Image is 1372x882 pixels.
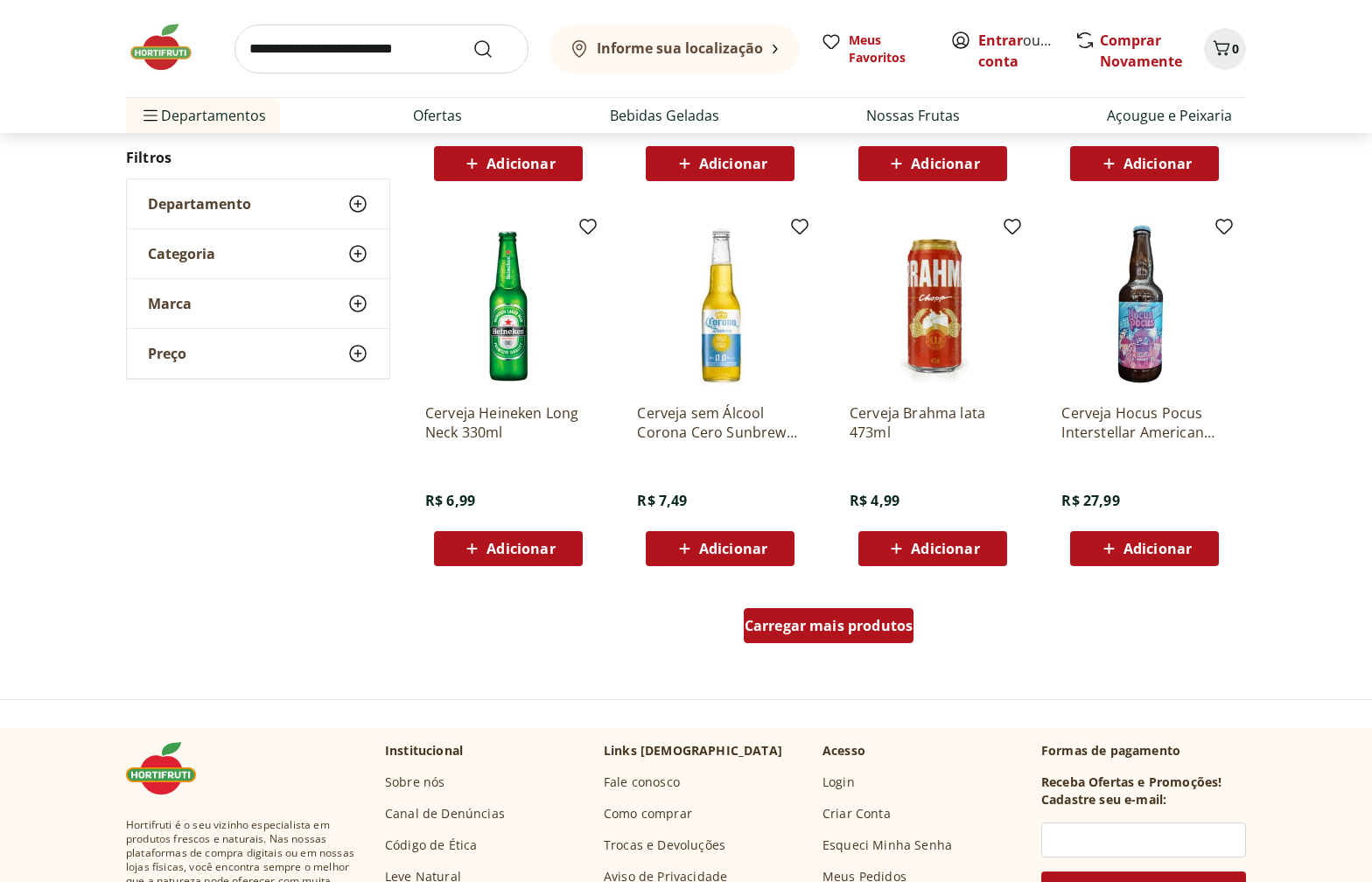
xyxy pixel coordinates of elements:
[1123,542,1192,556] span: Adicionar
[140,94,266,136] span: Departamentos
[604,805,692,822] a: Como comprar
[911,542,979,556] span: Adicionar
[425,491,475,510] span: R$ 6,99
[744,608,914,650] a: Carregar mais produtos
[1070,146,1219,181] button: Adicionar
[1100,31,1182,71] a: Comprar Novamente
[1232,40,1239,57] span: 0
[1041,791,1166,808] h3: Cadastre seu e-mail:
[822,742,865,759] p: Acesso
[148,345,186,362] span: Preço
[549,24,800,73] button: Informe sua localização
[849,31,929,66] span: Meus Favoritos
[126,742,213,794] img: Hortifruti
[911,157,979,171] span: Adicionar
[1041,773,1221,791] h3: Receba Ofertas e Promoções!
[434,146,583,181] button: Adicionar
[646,146,794,181] button: Adicionar
[148,245,215,262] span: Categoria
[858,531,1007,566] button: Adicionar
[699,542,767,556] span: Adicionar
[140,94,161,136] button: Menu
[637,491,687,510] span: R$ 7,49
[745,619,913,633] span: Carregar mais produtos
[1070,531,1219,566] button: Adicionar
[604,742,782,759] p: Links [DEMOGRAPHIC_DATA]
[385,805,505,822] a: Canal de Denúncias
[472,38,514,59] button: Submit Search
[637,403,803,442] a: Cerveja sem Álcool Corona Cero Sunbrew Long Neck 330ml
[637,223,803,389] img: Cerveja sem Álcool Corona Cero Sunbrew Long Neck 330ml
[127,279,389,328] button: Marca
[486,157,555,171] span: Adicionar
[1061,223,1228,389] img: Cerveja Hocus Pocus Interstellar American Ipa 500ml
[1041,742,1246,759] p: Formas de pagamento
[127,179,389,228] button: Departamento
[850,403,1016,442] a: Cerveja Brahma lata 473ml
[1204,28,1246,70] button: Carrinho
[858,146,1007,181] button: Adicionar
[127,329,389,378] button: Preço
[850,223,1016,389] img: Cerveja Brahma lata 473ml
[610,105,719,126] a: Bebidas Geladas
[413,105,462,126] a: Ofertas
[425,403,591,442] a: Cerveja Heineken Long Neck 330ml
[1061,403,1228,442] a: Cerveja Hocus Pocus Interstellar American Ipa 500ml
[646,531,794,566] button: Adicionar
[850,491,899,510] span: R$ 4,99
[1123,157,1192,171] span: Adicionar
[385,773,444,791] a: Sobre nós
[126,140,390,175] h2: Filtros
[127,229,389,278] button: Categoria
[822,836,952,854] a: Esqueci Minha Senha
[385,742,463,759] p: Institucional
[978,31,1074,71] a: Criar conta
[604,836,725,854] a: Trocas e Devoluções
[148,295,192,312] span: Marca
[126,21,213,73] img: Hortifruti
[822,805,891,822] a: Criar Conta
[866,105,960,126] a: Nossas Frutas
[978,30,1056,72] span: ou
[978,31,1023,50] a: Entrar
[148,195,251,213] span: Departamento
[385,836,477,854] a: Código de Ética
[822,773,855,791] a: Login
[1061,491,1119,510] span: R$ 27,99
[699,157,767,171] span: Adicionar
[1107,105,1232,126] a: Açougue e Peixaria
[425,223,591,389] img: Cerveja Heineken Long Neck 330ml
[821,31,929,66] a: Meus Favoritos
[434,531,583,566] button: Adicionar
[234,24,528,73] input: search
[597,38,763,58] b: Informe sua localização
[486,542,555,556] span: Adicionar
[604,773,680,791] a: Fale conosco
